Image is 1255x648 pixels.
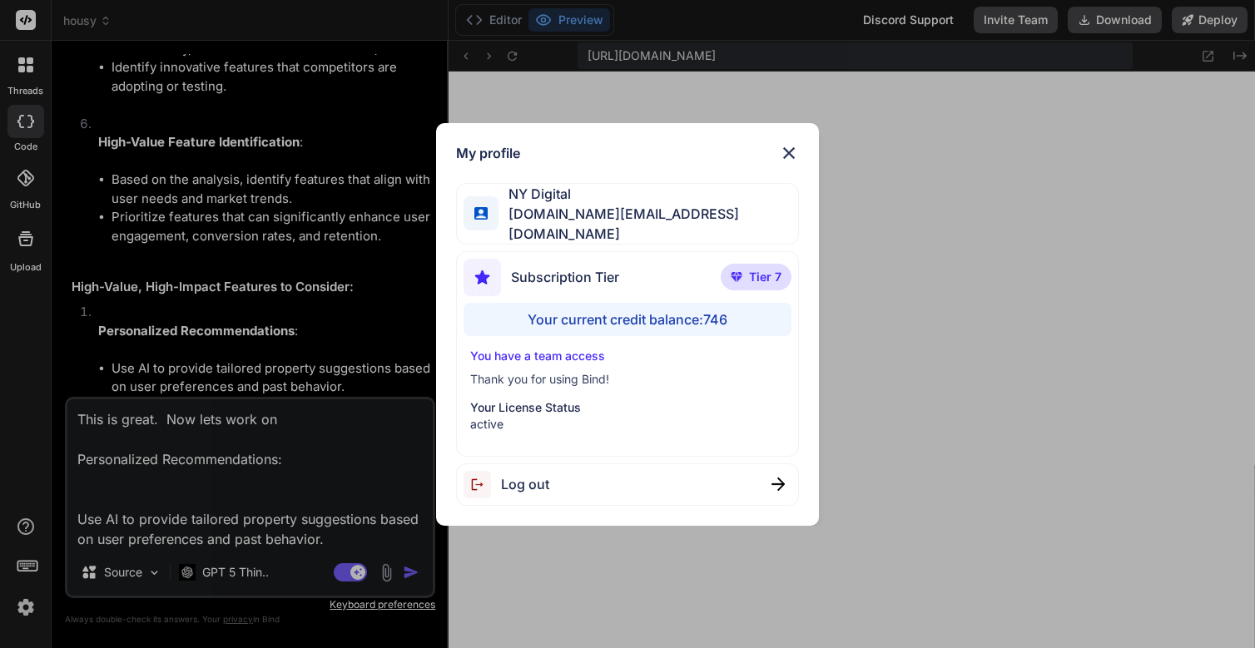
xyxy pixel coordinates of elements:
[474,207,488,220] img: profile
[511,267,619,287] span: Subscription Tier
[749,269,781,285] span: Tier 7
[470,399,786,416] p: Your License Status
[499,204,799,244] span: [DOMAIN_NAME][EMAIL_ADDRESS][DOMAIN_NAME]
[470,371,786,388] p: Thank you for using Bind!
[464,303,792,336] div: Your current credit balance: 746
[464,471,501,498] img: logout
[470,348,786,364] p: You have a team access
[464,259,501,296] img: subscription
[771,477,785,491] img: close
[470,416,786,433] p: active
[499,184,799,204] span: NY Digital
[501,474,549,494] span: Log out
[731,272,742,282] img: premium
[779,143,799,163] img: close
[456,143,520,163] h1: My profile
